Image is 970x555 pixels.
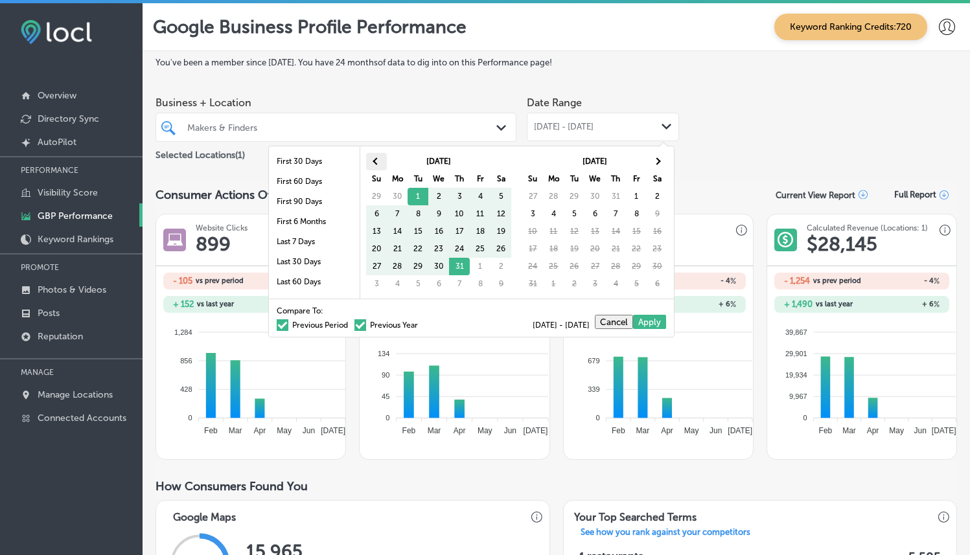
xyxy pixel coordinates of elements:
td: 28 [543,188,564,205]
tspan: 339 [588,385,599,393]
td: 14 [605,223,626,240]
td: 19 [491,223,511,240]
button: Cancel [595,315,633,329]
tspan: Feb [612,426,625,435]
tspan: Apr [454,426,466,435]
th: Th [605,170,626,188]
tspan: 428 [180,385,192,393]
td: 13 [584,223,605,240]
h2: + 6 [862,300,940,309]
li: First 6 Months [269,212,360,232]
tspan: 856 [180,357,192,365]
td: 11 [543,223,564,240]
li: Last 30 Days [269,252,360,272]
tspan: 39,867 [785,328,807,335]
span: vs prev period [813,277,861,284]
p: Directory Sync [38,113,99,124]
td: 3 [584,275,605,293]
td: 1 [408,188,428,205]
td: 17 [522,240,543,258]
td: 13 [366,223,387,240]
span: vs last year [816,300,853,308]
th: [DATE] [543,153,647,170]
td: 17 [449,223,470,240]
td: 30 [584,188,605,205]
tspan: 0 [189,414,192,422]
td: 18 [543,240,564,258]
td: 29 [564,188,584,205]
td: 1 [543,275,564,293]
td: 4 [387,275,408,293]
td: 30 [647,258,667,275]
tspan: 9,967 [789,392,807,400]
td: 6 [584,205,605,223]
label: You've been a member since [DATE] . You have 24 months of data to dig into on this Performance page! [156,58,957,67]
td: 20 [584,240,605,258]
tspan: Feb [204,426,218,435]
td: 12 [491,205,511,223]
h1: $ 28,145 [807,232,877,256]
p: Reputation [38,331,83,342]
tspan: 1,284 [174,328,192,335]
tspan: 0 [595,414,599,422]
h2: - 4 [864,277,940,286]
td: 30 [428,258,449,275]
td: 22 [408,240,428,258]
p: Overview [38,90,76,101]
td: 3 [449,188,470,205]
tspan: 134 [378,350,389,357]
tspan: 19,934 [785,371,807,379]
h1: 899 [196,232,231,256]
label: Date Range [527,96,582,109]
p: Visibility Score [38,187,98,198]
li: First 90 Days [269,192,360,212]
th: Su [366,170,387,188]
td: 26 [564,258,584,275]
th: Th [449,170,470,188]
td: 6 [647,275,667,293]
span: Consumer Actions Overview [156,188,309,202]
h2: + 1,490 [784,299,813,309]
h2: + 152 [173,299,194,309]
p: Keyword Rankings [38,234,113,245]
p: See how you rank against your competitors [570,527,761,541]
td: 21 [605,240,626,258]
span: vs prev period [196,277,244,284]
td: 2 [564,275,584,293]
li: Last 90 Days [269,292,360,312]
tspan: 0 [803,414,807,422]
td: 22 [626,240,647,258]
td: 20 [366,240,387,258]
td: 6 [428,275,449,293]
tspan: 29,901 [785,350,807,357]
span: [DATE] - [DATE] [534,122,594,132]
th: Sa [647,170,667,188]
td: 10 [522,223,543,240]
label: Previous Period [277,321,348,329]
span: How Consumers Found You [156,479,308,493]
td: 19 [564,240,584,258]
span: % [934,277,940,286]
th: Mo [543,170,564,188]
tspan: Feb [819,426,833,435]
p: Selected Locations ( 1 ) [156,144,245,161]
td: 14 [387,223,408,240]
tspan: May [889,426,904,435]
span: Full Report [894,190,936,199]
td: 25 [543,258,564,275]
tspan: Jun [710,426,722,435]
th: Fr [626,170,647,188]
td: 29 [626,258,647,275]
h3: Calculated Revenue (Locations: 1) [807,223,928,232]
td: 12 [564,223,584,240]
td: 5 [491,188,511,205]
td: 15 [408,223,428,240]
tspan: Jun [504,426,516,435]
td: 5 [564,205,584,223]
td: 2 [491,258,511,275]
h2: + 6 [658,300,736,309]
td: 21 [387,240,408,258]
tspan: Feb [402,426,416,435]
tspan: May [277,426,292,435]
th: We [584,170,605,188]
